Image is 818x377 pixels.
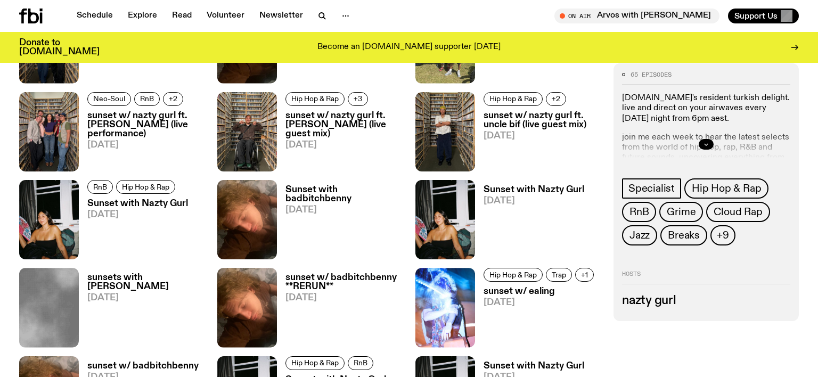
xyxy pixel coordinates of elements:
a: Neo-Soul [87,92,131,106]
a: sunset w/ nazty gurl ft. [PERSON_NAME] (live guest mix)[DATE] [277,111,403,171]
a: Hip Hop & Rap [484,268,543,282]
button: +9 [710,225,735,245]
button: +3 [348,92,368,106]
span: [DATE] [87,210,188,219]
span: Grime [667,206,696,218]
span: Support Us [734,11,778,21]
span: Hip Hop & Rap [122,183,169,191]
a: Hip Hop & Rap [684,178,768,199]
span: +3 [354,95,362,103]
h3: sunsets with [PERSON_NAME] [87,273,204,291]
span: [DATE] [484,298,597,307]
span: RnB [93,183,107,191]
span: +9 [717,230,729,241]
span: RnB [140,95,154,103]
h3: sunset w/ badbitchbenny [87,362,199,371]
a: Grime [659,202,703,222]
a: Newsletter [253,9,309,23]
h3: Sunset with badbitchbenny [285,185,403,203]
a: Sunset with Nazty Gurl[DATE] [475,185,584,259]
a: RnB [348,356,373,370]
h2: Hosts [622,271,790,284]
h3: nazty gurl [622,294,790,306]
a: sunset w/ ealing[DATE] [475,287,597,347]
span: [DATE] [87,141,204,150]
h3: sunset w/ nazty gurl ft. [PERSON_NAME] (live guest mix) [285,111,403,138]
span: 65 episodes [631,71,672,77]
span: RnB [629,206,649,218]
a: sunsets with [PERSON_NAME][DATE] [79,273,204,347]
a: Trap [546,268,572,282]
span: Specialist [628,183,675,194]
button: +1 [575,268,594,282]
span: Hip Hop & Rap [489,95,537,103]
h3: Sunset with Nazty Gurl [87,199,188,208]
span: +2 [169,95,177,103]
span: Neo-Soul [93,95,125,103]
span: Trap [552,271,566,279]
span: [DATE] [285,141,403,150]
a: Hip Hop & Rap [116,180,175,194]
button: +2 [546,92,566,106]
a: sunset w/ badbitchbenny **RERUN**[DATE] [277,273,403,347]
a: Explore [121,9,163,23]
span: Breaks [668,230,700,241]
h3: sunset w/ nazty gurl ft. [PERSON_NAME] (live performance) [87,111,204,138]
span: +1 [581,271,588,279]
span: Hip Hop & Rap [291,95,339,103]
a: Sunset with Nazty Gurl[DATE] [79,199,188,259]
button: On AirArvos with [PERSON_NAME] [554,9,719,23]
a: Specialist [622,178,681,199]
h3: sunset w/ badbitchbenny **RERUN** [285,273,403,291]
h3: sunset w/ ealing [484,287,597,296]
a: Read [166,9,198,23]
span: Hip Hop & Rap [291,359,339,367]
span: RnB [354,359,367,367]
button: +2 [163,92,183,106]
span: [DATE] [285,206,403,215]
a: RnB [622,202,656,222]
span: [DATE] [285,293,403,302]
a: RnB [134,92,160,106]
p: [DOMAIN_NAME]'s resident turkish delight. live and direct on your airwaves every [DATE] night fro... [622,93,790,124]
span: Jazz [629,230,650,241]
a: Hip Hop & Rap [484,92,543,106]
span: [DATE] [484,196,584,206]
span: Cloud Rap [714,206,762,218]
a: sunset w/ nazty gurl ft. uncle bif (live guest mix)[DATE] [475,111,601,171]
span: Hip Hop & Rap [692,183,761,194]
a: Breaks [660,225,707,245]
a: Sunset with badbitchbenny[DATE] [277,185,403,259]
span: [DATE] [87,293,204,302]
p: Become an [DOMAIN_NAME] supporter [DATE] [317,43,501,52]
a: sunset w/ nazty gurl ft. [PERSON_NAME] (live performance)[DATE] [79,111,204,171]
a: Hip Hop & Rap [285,92,345,106]
a: RnB [87,180,113,194]
button: Support Us [728,9,799,23]
a: Hip Hop & Rap [285,356,345,370]
h3: Donate to [DOMAIN_NAME] [19,38,100,56]
a: Volunteer [200,9,251,23]
h3: Sunset with Nazty Gurl [484,185,584,194]
span: +2 [552,95,560,103]
a: Jazz [622,225,657,245]
span: [DATE] [484,132,601,141]
span: Hip Hop & Rap [489,271,537,279]
a: Schedule [70,9,119,23]
img: Credit: Valerie Comino [415,268,475,347]
a: Cloud Rap [706,202,770,222]
h3: Sunset with Nazty Gurl [484,362,584,371]
h3: sunset w/ nazty gurl ft. uncle bif (live guest mix) [484,111,601,129]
